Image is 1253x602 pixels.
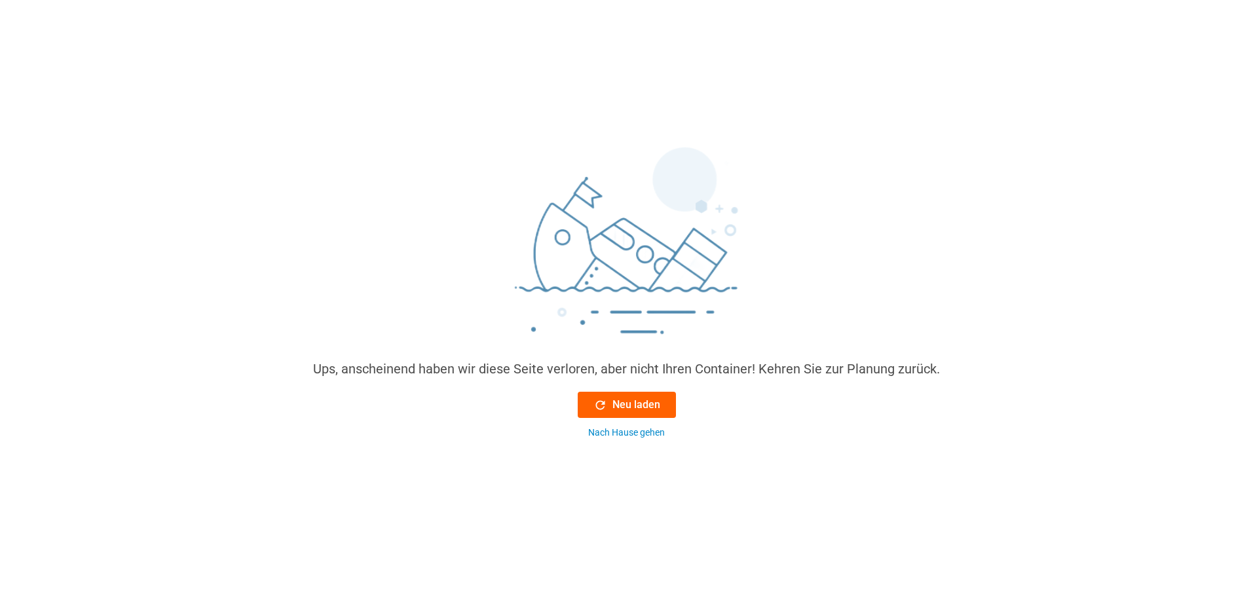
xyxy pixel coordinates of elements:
font: Neu laden [612,398,660,411]
button: Nach Hause gehen [578,426,676,440]
button: Neu laden [578,392,676,418]
font: Nach Hause gehen [588,427,665,438]
img: sinking_ship.png [430,141,823,359]
font: Ups, anscheinend haben wir diese Seite verloren, aber nicht Ihren Container! Kehren Sie zur Planu... [313,361,940,377]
